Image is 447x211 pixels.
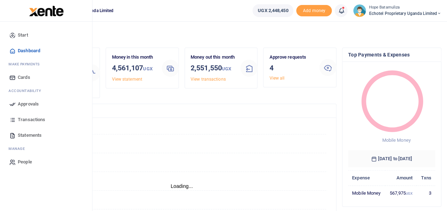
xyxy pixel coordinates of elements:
[6,70,86,85] a: Cards
[171,183,193,189] text: Loading...
[385,185,417,200] td: 567,975
[12,61,40,67] span: ake Payments
[258,7,288,14] span: UGX 2,448,450
[353,4,441,17] a: profile-user Hope Batamuliza Echotel Proprietary Uganda Limited
[6,85,86,96] li: Ac
[28,8,64,13] a: logo-small logo-large logo-large
[296,5,332,17] li: Toup your wallet
[191,63,235,74] h3: 2,551,550
[14,88,41,93] span: countability
[222,66,231,71] small: UGX
[6,59,86,70] li: M
[191,54,235,61] p: Money out this month
[6,96,86,112] a: Approvals
[18,47,40,54] span: Dashboard
[27,31,441,38] h4: Hello Hope
[416,185,435,200] td: 3
[33,107,330,115] h4: Transactions Overview
[353,4,366,17] img: profile-user
[406,191,413,195] small: UGX
[18,132,42,139] span: Statements
[112,63,156,74] h3: 4,561,107
[18,32,28,39] span: Start
[12,146,25,151] span: anage
[29,6,64,16] img: logo-large
[296,5,332,17] span: Add money
[6,27,86,43] a: Start
[348,170,385,185] th: Expense
[112,54,156,61] p: Money in this month
[269,63,314,73] h3: 4
[6,128,86,143] a: Statements
[6,43,86,59] a: Dashboard
[18,158,32,166] span: People
[143,66,152,71] small: UGX
[385,170,417,185] th: Amount
[382,137,410,143] span: Mobile Money
[112,77,142,82] a: View statement
[6,154,86,170] a: People
[369,10,441,17] span: Echotel Proprietary Uganda Limited
[6,112,86,128] a: Transactions
[191,77,226,82] a: View transactions
[18,101,39,108] span: Approvals
[18,116,45,123] span: Transactions
[348,185,385,200] td: Mobile Money
[348,51,435,59] h4: Top Payments & Expenses
[6,143,86,154] li: M
[269,54,314,61] p: Approve requests
[18,74,30,81] span: Cards
[250,4,296,17] li: Wallet ballance
[416,170,435,185] th: Txns
[369,5,441,11] small: Hope Batamuliza
[269,76,284,81] a: View all
[296,7,332,13] a: Add money
[348,150,435,167] h6: [DATE] to [DATE]
[252,4,293,17] a: UGX 2,448,450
